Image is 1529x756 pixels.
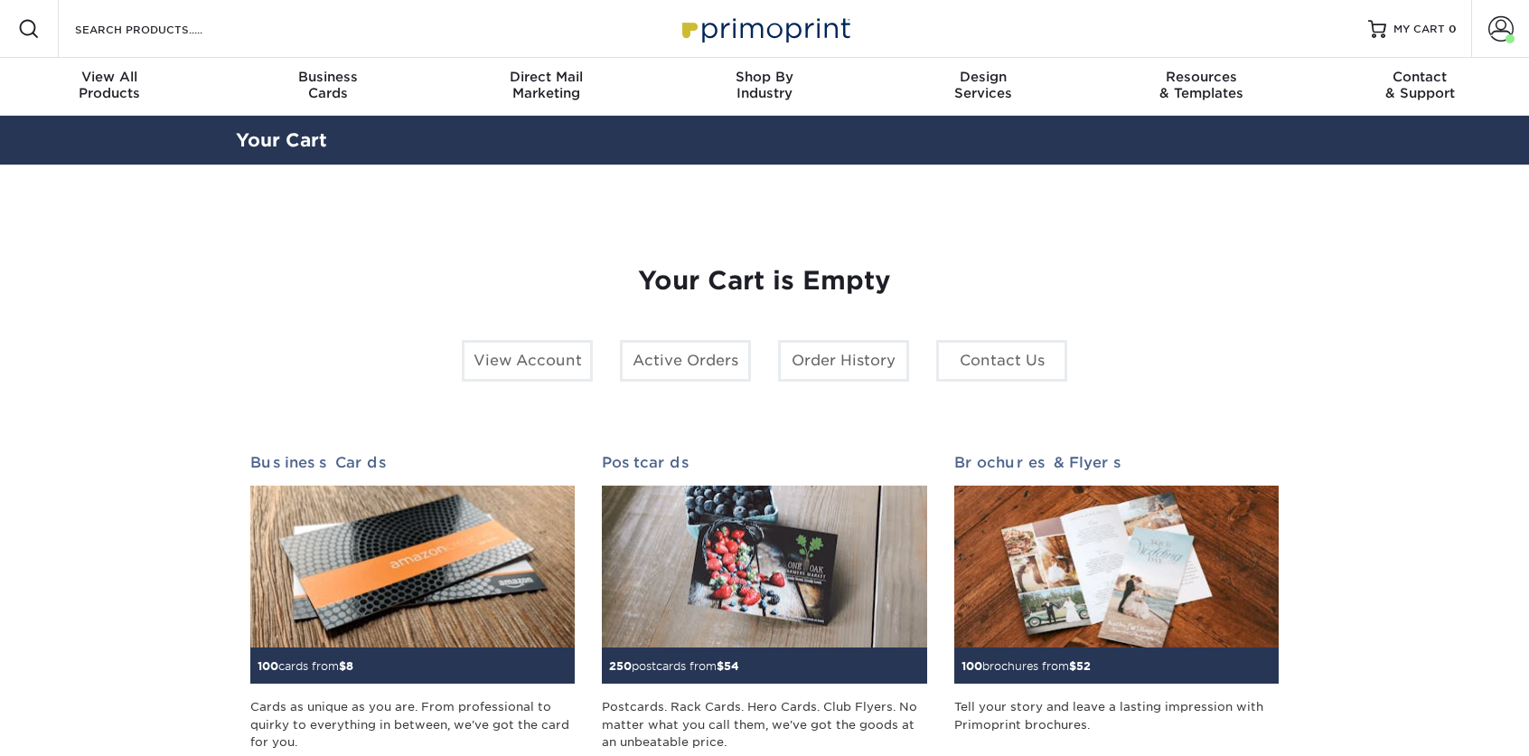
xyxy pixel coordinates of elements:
[655,58,874,116] a: Shop ByIndustry
[250,454,575,471] h2: Business Cards
[258,659,353,673] small: cards from
[250,486,575,648] img: Business Cards
[346,659,353,673] span: 8
[620,340,751,382] a: Active Orders
[219,58,437,116] a: BusinessCards
[219,69,437,101] div: Cards
[1093,69,1311,85] span: Resources
[436,58,655,116] a: Direct MailMarketing
[655,69,874,85] span: Shop By
[778,340,909,382] a: Order History
[1310,69,1529,101] div: & Support
[609,659,739,673] small: postcards from
[1076,659,1091,673] span: 52
[961,659,1091,673] small: brochures from
[1449,23,1457,35] span: 0
[462,340,593,382] a: View Account
[436,69,655,85] span: Direct Mail
[219,69,437,85] span: Business
[874,58,1093,116] a: DesignServices
[609,659,632,673] span: 250
[954,486,1279,648] img: Brochures & Flyers
[602,698,926,751] div: Postcards. Rack Cards. Hero Cards. Club Flyers. No matter what you call them, we've got the goods...
[724,659,739,673] span: 54
[874,69,1093,101] div: Services
[436,69,655,101] div: Marketing
[236,129,327,151] a: Your Cart
[655,69,874,101] div: Industry
[1069,659,1076,673] span: $
[874,69,1093,85] span: Design
[954,698,1279,751] div: Tell your story and leave a lasting impression with Primoprint brochures.
[602,454,926,471] h2: Postcards
[1093,58,1311,116] a: Resources& Templates
[73,18,249,40] input: SEARCH PRODUCTS.....
[961,659,982,673] span: 100
[1310,58,1529,116] a: Contact& Support
[1310,69,1529,85] span: Contact
[1393,22,1445,37] span: MY CART
[936,340,1067,382] a: Contact Us
[1093,69,1311,101] div: & Templates
[339,659,346,673] span: $
[674,9,855,48] img: Primoprint
[717,659,724,673] span: $
[954,454,1279,471] h2: Brochures & Flyers
[250,266,1279,297] h1: Your Cart is Empty
[250,698,575,751] div: Cards as unique as you are. From professional to quirky to everything in between, we've got the c...
[258,659,278,673] span: 100
[602,486,926,648] img: Postcards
